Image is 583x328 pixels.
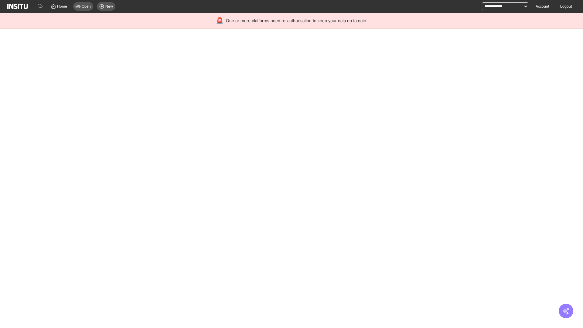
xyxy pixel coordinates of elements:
[57,4,67,9] span: Home
[82,4,91,9] span: Open
[226,18,367,24] span: One or more platforms need re-authorisation to keep your data up to date.
[105,4,113,9] span: New
[7,4,28,9] img: Logo
[216,16,223,25] div: 🚨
